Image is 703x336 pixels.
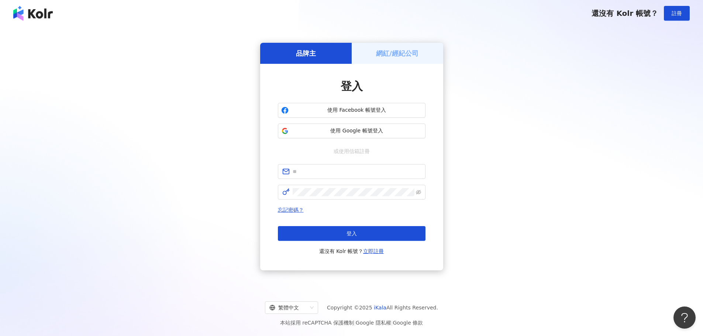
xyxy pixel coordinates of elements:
[278,124,425,138] button: 使用 Google 帳號登入
[296,49,316,58] h5: 品牌主
[327,303,438,312] span: Copyright © 2025 All Rights Reserved.
[292,107,422,114] span: 使用 Facebook 帳號登入
[356,320,391,326] a: Google 隱私權
[354,320,356,326] span: |
[391,320,393,326] span: |
[280,318,423,327] span: 本站採用 reCAPTCHA 保護機制
[363,248,384,254] a: 立即註冊
[278,226,425,241] button: 登入
[278,103,425,118] button: 使用 Facebook 帳號登入
[592,9,658,18] span: 還沒有 Kolr 帳號？
[319,247,384,256] span: 還沒有 Kolr 帳號？
[664,6,690,21] button: 註冊
[673,306,696,329] iframe: Help Scout Beacon - Open
[292,127,422,135] span: 使用 Google 帳號登入
[393,320,423,326] a: Google 條款
[347,231,357,236] span: 登入
[328,147,375,155] span: 或使用信箱註冊
[13,6,53,21] img: logo
[672,10,682,16] span: 註冊
[374,305,386,311] a: iKala
[341,80,363,93] span: 登入
[278,207,304,213] a: 忘記密碼？
[376,49,418,58] h5: 網紅/經紀公司
[416,190,421,195] span: eye-invisible
[269,302,307,314] div: 繁體中文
